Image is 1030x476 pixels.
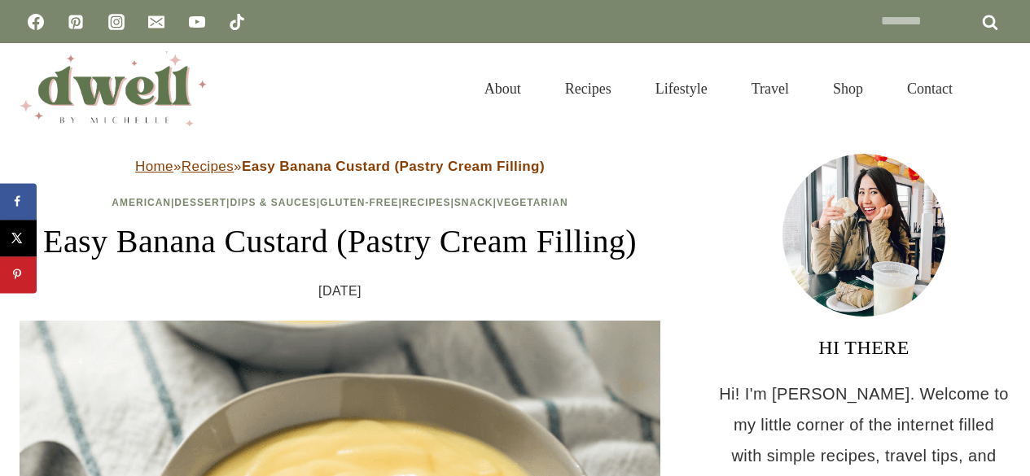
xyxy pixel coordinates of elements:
img: DWELL by michelle [20,51,207,126]
a: Travel [730,60,811,117]
a: About [462,60,543,117]
nav: Primary Navigation [462,60,975,117]
strong: Easy Banana Custard (Pastry Cream Filling) [242,159,545,174]
button: View Search Form [983,75,1010,103]
a: TikTok [221,6,253,38]
a: YouTube [181,6,213,38]
a: Recipes [402,197,451,208]
a: Vegetarian [497,197,568,208]
h3: HI THERE [717,333,1010,362]
a: Gluten-Free [320,197,398,208]
a: Dips & Sauces [230,197,316,208]
a: Recipes [543,60,633,117]
a: Contact [885,60,975,117]
time: [DATE] [318,279,362,304]
a: Home [135,159,173,174]
a: American [112,197,171,208]
a: Snack [454,197,493,208]
a: Email [140,6,173,38]
span: | | | | | | [112,197,568,208]
a: Pinterest [59,6,92,38]
h1: Easy Banana Custard (Pastry Cream Filling) [20,217,660,266]
span: » » [135,159,545,174]
a: Shop [811,60,885,117]
a: Lifestyle [633,60,730,117]
a: Instagram [100,6,133,38]
a: Facebook [20,6,52,38]
a: Recipes [182,159,234,174]
a: Dessert [174,197,226,208]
